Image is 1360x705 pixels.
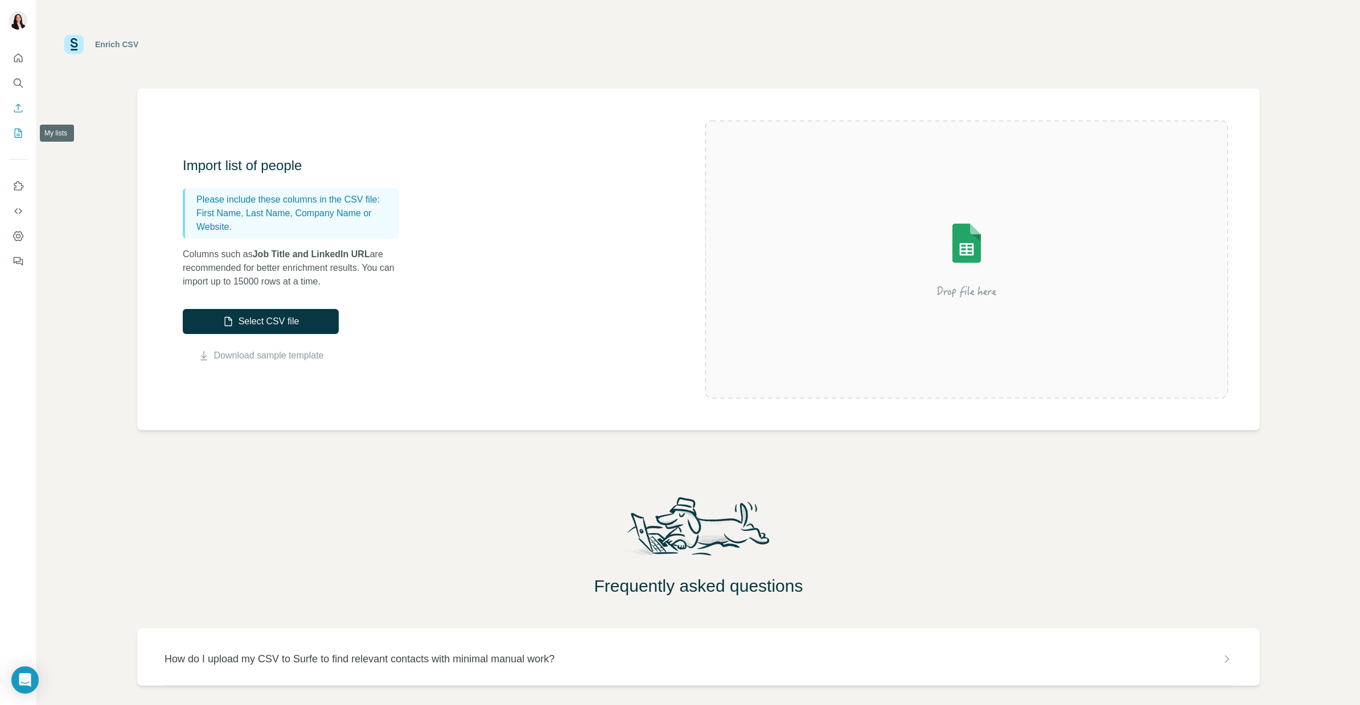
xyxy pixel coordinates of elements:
img: Surfe Illustration - Drop file here or select below [864,191,1069,328]
button: Download sample template [183,349,339,362]
button: Dashboard [9,226,27,246]
button: Search [9,73,27,93]
div: Open Intercom Messenger [11,666,39,694]
h2: Frequently asked questions [37,576,1360,596]
p: Please include these columns in the CSV file: [196,193,395,207]
p: Columns such as are recommended for better enrichment results. You can import up to 15000 rows at... [183,248,410,288]
p: How do I upload my CSV to Surfe to find relevant contacts with minimal manual work? [165,651,554,667]
h3: Import list of people [183,156,410,175]
button: Feedback [9,251,27,271]
div: Enrich CSV [95,39,138,50]
button: Quick start [9,48,27,68]
button: Enrich CSV [9,98,27,118]
img: Surfe Mascot Illustration [617,494,780,567]
button: My lists [9,123,27,143]
img: Surfe Logo [64,35,84,54]
a: Download sample template [214,349,324,362]
button: Select CSV file [183,309,339,334]
p: First Name, Last Name, Company Name or Website. [196,207,395,234]
button: Use Surfe on LinkedIn [9,176,27,196]
img: Avatar [9,11,27,30]
button: Use Surfe API [9,201,27,221]
span: Job Title and LinkedIn URL [253,249,370,259]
